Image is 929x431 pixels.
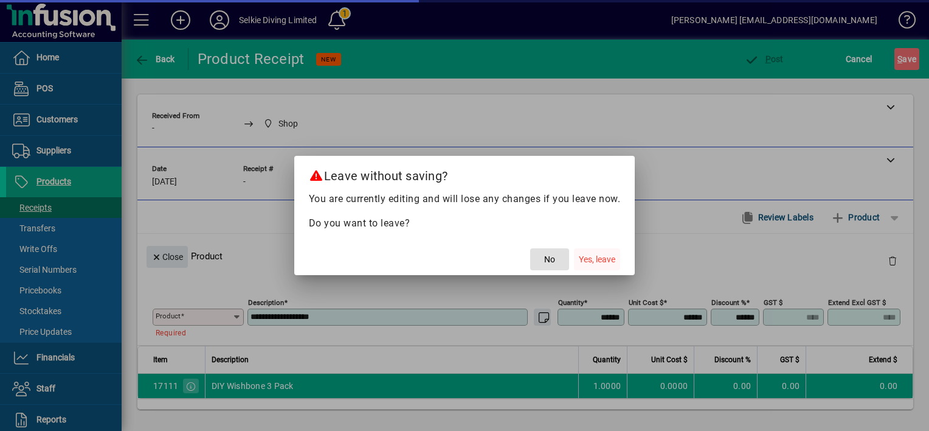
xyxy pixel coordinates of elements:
p: Do you want to leave? [309,216,621,231]
span: Yes, leave [579,253,615,266]
h2: Leave without saving? [294,156,635,191]
button: Yes, leave [574,248,620,270]
button: No [530,248,569,270]
span: No [544,253,555,266]
p: You are currently editing and will lose any changes if you leave now. [309,192,621,206]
